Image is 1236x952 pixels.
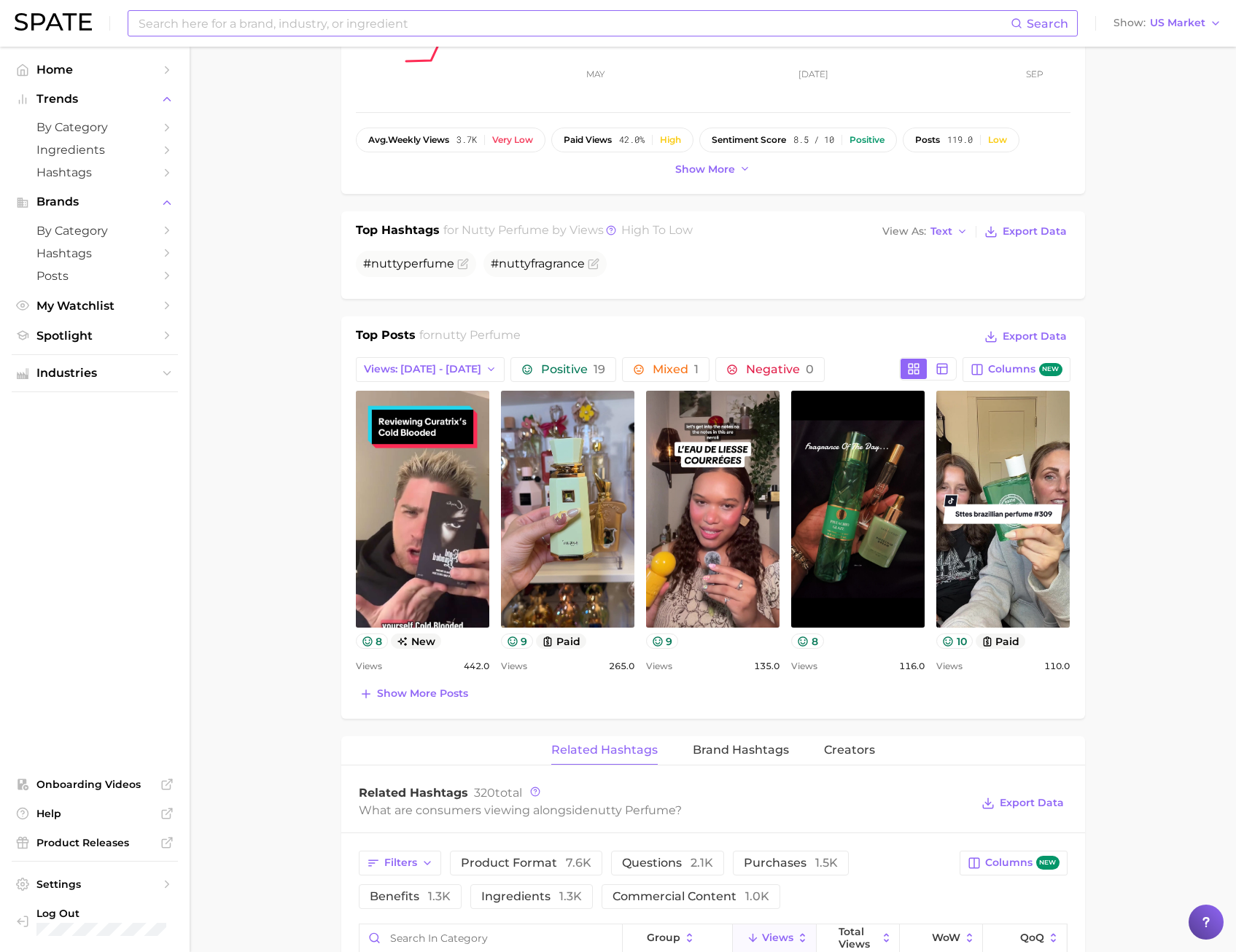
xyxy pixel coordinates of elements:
span: Related Hashtags [359,786,468,800]
span: Home [36,63,153,77]
span: nutty perfume [435,328,521,342]
span: 2.1k [691,856,713,870]
span: group [647,932,680,943]
button: Show more posts [356,684,472,704]
span: US Market [1150,19,1205,27]
span: Export Data [1003,330,1067,343]
button: posts119.0Low [903,128,1019,152]
span: My Watchlist [36,299,153,313]
span: by Category [36,224,153,238]
span: Brand Hashtags [693,744,789,757]
button: Views: [DATE] - [DATE] [356,357,505,382]
span: weekly views [368,135,449,145]
span: Views [501,658,527,675]
span: Show more posts [377,687,468,700]
span: Export Data [1000,797,1064,809]
button: Flag as miscategorized or irrelevant [457,258,469,270]
span: new [1039,363,1062,377]
button: 8 [356,633,389,649]
a: My Watchlist [12,294,178,317]
button: avg.weekly views3.7kVery low [356,128,545,152]
button: paid [536,633,586,649]
a: Ingredients [12,138,178,161]
button: 10 [936,633,973,649]
span: QoQ [1020,932,1044,943]
span: benefits [370,891,451,902]
span: 119.0 [947,135,973,145]
button: paid [976,633,1026,649]
button: 9 [501,633,534,649]
button: Show more [672,160,755,179]
span: 265.0 [609,658,634,675]
span: Posts [36,269,153,283]
div: Very low [492,135,533,145]
a: Onboarding Videos [12,773,178,795]
span: purchases [744,857,838,869]
span: 110.0 [1044,658,1070,675]
button: 8 [791,633,824,649]
img: SPATE [15,13,92,31]
span: 1.3k [428,889,451,903]
div: High [660,135,681,145]
span: # fragrance [491,257,585,270]
span: total [474,786,522,800]
span: nutty perfume [590,803,675,817]
span: Views [791,658,817,675]
span: WoW [932,932,960,943]
a: Log out. Currently logged in with e-mail jacob.demos@robertet.com. [12,902,178,940]
span: Search [1027,17,1068,31]
a: by Category [12,116,178,138]
span: 7.6k [566,856,591,870]
span: Mixed [653,364,699,375]
span: Views: [DATE] - [DATE] [364,363,481,375]
span: 19 [594,362,605,376]
span: Hashtags [36,246,153,260]
abbr: average [368,134,388,145]
span: high to low [621,223,693,237]
button: Brands [12,191,178,213]
button: paid views42.0%High [551,128,693,152]
input: Search in category [359,924,622,952]
span: Negative [746,364,814,375]
span: 1 [694,362,699,376]
span: Ingredients [36,143,153,157]
span: Related Hashtags [551,744,658,757]
span: Export Data [1003,225,1067,238]
span: by Category [36,120,153,134]
input: Search here for a brand, industry, or ingredient [137,11,1011,36]
span: 1.5k [815,856,838,870]
span: new [1036,856,1060,870]
span: Creators [824,744,875,757]
span: new [391,633,441,649]
span: Help [36,807,153,820]
span: ingredients [481,891,582,902]
span: Columns [985,856,1059,870]
span: Onboarding Videos [36,778,153,791]
span: 42.0% [619,135,645,145]
h1: Top Hashtags [356,222,440,242]
span: View As [882,227,926,235]
span: Industries [36,367,153,380]
a: by Category [12,219,178,242]
span: # [363,257,454,270]
h2: for by Views [443,222,693,242]
span: 3.7k [456,135,477,145]
button: Filters [359,851,441,875]
span: Brands [36,195,153,208]
a: Help [12,803,178,824]
a: Posts [12,265,178,287]
span: 320 [474,786,495,800]
button: sentiment score8.5 / 10Positive [699,128,897,152]
a: Settings [12,873,178,895]
span: Spotlight [36,329,153,343]
div: Positive [850,135,885,145]
h1: Top Posts [356,327,416,348]
span: nutty [499,257,531,270]
span: Views [762,932,793,943]
span: Filters [384,857,417,869]
span: 116.0 [899,658,925,675]
span: Views [936,658,963,675]
span: Hashtags [36,165,153,179]
tspan: Sep [1025,69,1043,79]
button: Trends [12,88,178,110]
